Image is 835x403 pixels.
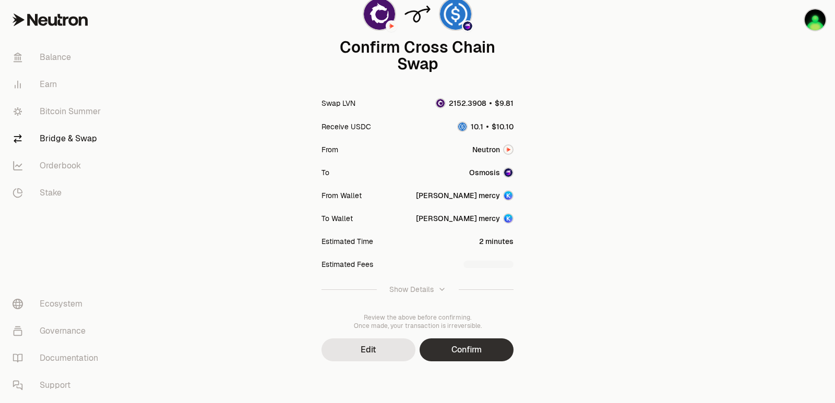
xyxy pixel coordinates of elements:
img: sandy mercy [805,9,826,30]
img: Account Image [504,191,512,200]
img: Osmosis Logo [463,21,472,31]
span: Osmosis [469,167,500,178]
img: Neutron Logo [387,21,396,31]
div: Show Details [389,284,434,295]
div: Estimated Time [321,236,373,247]
a: Support [4,372,113,399]
img: Account Image [504,214,512,223]
a: Documentation [4,345,113,372]
a: Earn [4,71,113,98]
a: Stake [4,179,113,206]
div: Confirm Cross Chain Swap [321,39,514,72]
button: Show Details [321,276,514,303]
div: From [321,144,338,155]
button: Confirm [420,338,514,361]
div: To [321,167,329,178]
div: Estimated Fees [321,259,373,270]
img: Neutron Logo [504,145,512,154]
div: Swap LVN [321,98,355,108]
a: Orderbook [4,152,113,179]
div: To Wallet [321,213,353,224]
div: Receive USDC [321,121,371,132]
a: Bitcoin Summer [4,98,113,125]
a: Bridge & Swap [4,125,113,152]
a: Balance [4,44,113,71]
div: 2 minutes [479,236,514,247]
img: Osmosis Logo [504,168,512,177]
button: [PERSON_NAME] mercyAccount Image [416,213,514,224]
div: Review the above before confirming. Once made, your transaction is irreversible. [321,313,514,330]
button: Edit [321,338,415,361]
img: LVN Logo [436,99,445,107]
div: From Wallet [321,190,362,201]
a: Governance [4,317,113,345]
div: [PERSON_NAME] mercy [416,190,500,201]
a: Ecosystem [4,290,113,317]
div: [PERSON_NAME] mercy [416,213,500,224]
button: [PERSON_NAME] mercyAccount Image [416,190,514,201]
img: USDC Logo [458,123,467,131]
span: Neutron [472,144,500,155]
